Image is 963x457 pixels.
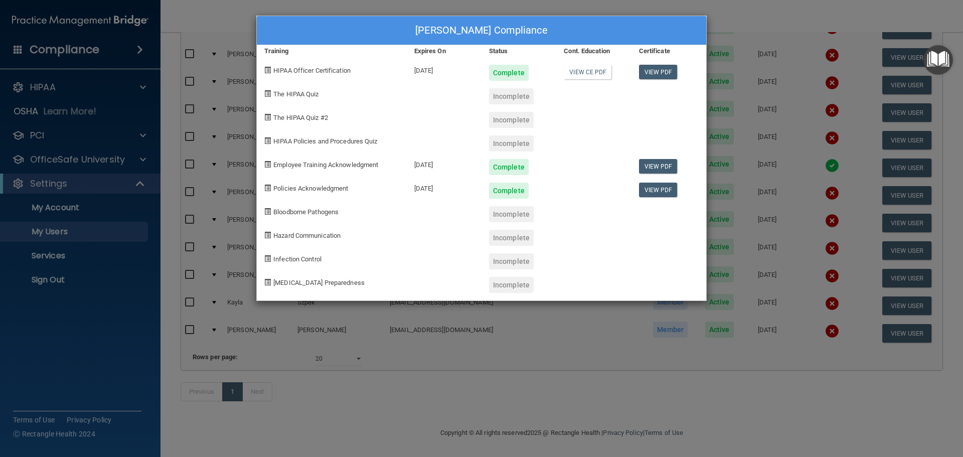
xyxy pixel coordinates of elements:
[639,183,678,197] a: View PDF
[564,65,611,79] a: View CE PDF
[407,151,481,175] div: [DATE]
[631,45,706,57] div: Certificate
[273,185,348,192] span: Policies Acknowledgment
[273,137,377,145] span: HIPAA Policies and Procedures Quiz
[481,45,556,57] div: Status
[489,230,534,246] div: Incomplete
[273,161,378,169] span: Employee Training Acknowledgment
[257,16,706,45] div: [PERSON_NAME] Compliance
[273,255,322,263] span: Infection Control
[407,57,481,81] div: [DATE]
[489,88,534,104] div: Incomplete
[407,45,481,57] div: Expires On
[273,232,341,239] span: Hazard Communication
[273,90,318,98] span: The HIPAA Quiz
[556,45,631,57] div: Cont. Education
[273,67,351,74] span: HIPAA Officer Certification
[273,208,339,216] span: Bloodborne Pathogens
[489,253,534,269] div: Incomplete
[257,45,407,57] div: Training
[273,279,365,286] span: [MEDICAL_DATA] Preparedness
[407,175,481,199] div: [DATE]
[489,277,534,293] div: Incomplete
[639,159,678,174] a: View PDF
[489,183,529,199] div: Complete
[489,135,534,151] div: Incomplete
[639,65,678,79] a: View PDF
[489,159,529,175] div: Complete
[273,114,328,121] span: The HIPAA Quiz #2
[923,45,953,75] button: Open Resource Center
[489,206,534,222] div: Incomplete
[489,112,534,128] div: Incomplete
[489,65,529,81] div: Complete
